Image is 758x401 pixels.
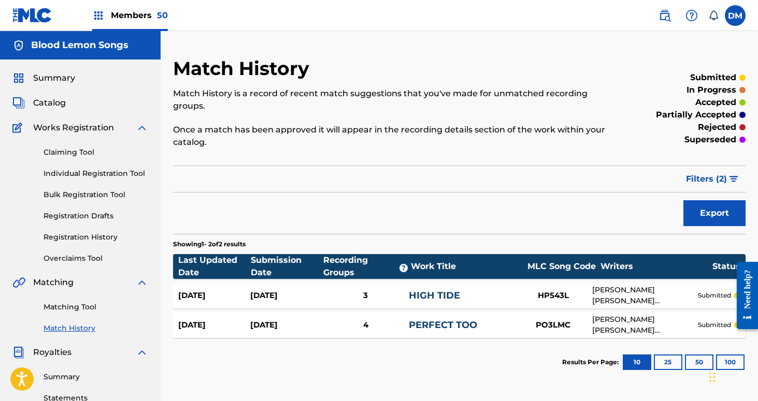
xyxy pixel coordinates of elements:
[323,254,410,279] div: Recording Groups
[592,285,698,306] div: [PERSON_NAME] [PERSON_NAME] [PERSON_NAME], [PERSON_NAME]
[708,10,719,21] div: Notifications
[623,354,651,370] button: 10
[31,39,128,51] h5: Blood Lemon Songs
[33,276,74,289] span: Matching
[600,260,712,273] div: Writers
[681,5,702,26] div: Help
[44,189,148,200] a: Bulk Registration Tool
[173,124,614,148] p: Once a match has been approved it will appear in the recording details section of the work within...
[725,5,746,26] div: User Menu
[33,122,114,134] span: Works Registration
[687,84,736,96] p: in progress
[173,57,314,80] h2: Match History
[698,320,731,330] p: submitted
[690,71,736,84] p: submitted
[136,346,148,359] img: expand
[12,122,26,134] img: Works Registration
[514,290,592,302] div: HP543L
[729,254,758,337] iframe: Resource Center
[686,173,727,185] span: Filters ( 2 )
[44,302,148,313] a: Matching Tool
[399,264,408,272] span: ?
[44,168,148,179] a: Individual Registration Tool
[111,9,168,21] span: Members
[562,358,621,367] p: Results Per Page:
[695,96,736,109] p: accepted
[659,9,671,22] img: search
[322,290,409,302] div: 3
[712,260,740,273] div: Status
[730,176,738,182] img: filter
[250,290,322,302] div: [DATE]
[12,97,66,109] a: CatalogCatalog
[33,346,71,359] span: Royalties
[136,276,148,289] img: expand
[12,346,25,359] img: Royalties
[136,122,148,134] img: expand
[44,323,148,334] a: Match History
[173,240,246,249] p: Showing 1 - 2 of 2 results
[178,319,250,331] div: [DATE]
[178,254,251,279] div: Last Updated Date
[592,314,698,336] div: [PERSON_NAME] [PERSON_NAME] [PERSON_NAME], [PERSON_NAME]
[44,232,148,243] a: Registration History
[411,260,523,273] div: Work Title
[12,8,52,23] img: MLC Logo
[698,121,736,133] p: rejected
[656,109,736,121] p: partially accepted
[12,97,25,109] img: Catalog
[250,319,322,331] div: [DATE]
[44,147,148,158] a: Claiming Tool
[92,9,105,22] img: Top Rightsholders
[33,97,66,109] span: Catalog
[251,254,323,279] div: Submission Date
[157,10,168,20] span: 50
[173,87,614,112] p: Match History is a record of recent match suggestions that you've made for unmatched recording gr...
[523,260,600,273] div: MLC Song Code
[685,9,698,22] img: help
[12,72,25,84] img: Summary
[33,72,75,84] span: Summary
[12,39,25,52] img: Accounts
[706,351,758,401] iframe: Chat Widget
[680,166,746,192] button: Filters (2)
[685,354,713,370] button: 50
[654,354,682,370] button: 25
[684,133,736,146] p: superseded
[44,372,148,382] a: Summary
[44,253,148,264] a: Overclaims Tool
[698,291,731,300] p: submitted
[514,319,592,331] div: PO3LMC
[683,200,746,226] button: Export
[409,290,460,301] a: HIGH TIDE
[709,362,716,393] div: Drag
[322,319,409,331] div: 4
[654,5,675,26] a: Public Search
[178,290,250,302] div: [DATE]
[409,319,477,331] a: PERFECT TOO
[12,276,25,289] img: Matching
[44,211,148,221] a: Registration Drafts
[12,72,75,84] a: SummarySummary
